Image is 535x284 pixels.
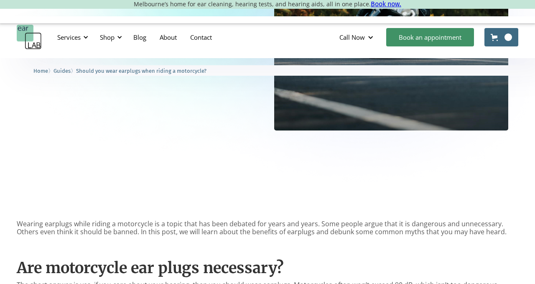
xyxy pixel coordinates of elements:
span: Home [33,68,48,74]
a: Book an appointment [386,28,474,46]
div: Call Now [333,25,382,50]
span: Guides [53,68,71,74]
a: Should you wear earplugs when riding a motorcycle? [76,67,206,74]
div: Call Now [339,33,365,41]
p: ‍ [17,243,518,251]
div: Shop [100,33,115,41]
div: Services [52,25,91,50]
a: Home [33,67,48,74]
a: Open cart containing items [484,28,518,46]
li: 〉 [53,67,76,75]
a: Contact [183,25,219,49]
a: Guides [53,67,71,74]
div: Services [57,33,81,41]
a: About [153,25,183,49]
p: Wearing earplugs while riding a motorcycle is a topic that has been debated for years and years. ... [17,220,518,236]
a: Blog [127,25,153,49]
div: Shop [95,25,125,50]
li: 〉 [33,67,53,75]
span: Should you wear earplugs when riding a motorcycle? [76,68,206,74]
h2: Are motorcycle ear plugs necessary? [17,259,518,277]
